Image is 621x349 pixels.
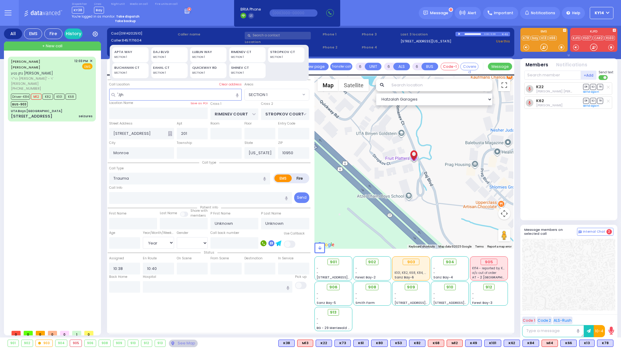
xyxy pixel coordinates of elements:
[468,10,476,16] span: Alert
[403,259,419,265] div: 903
[433,291,435,296] span: -
[531,36,539,40] a: bay
[317,275,374,280] span: [STREET_ADDRESS][PERSON_NAME]
[388,79,492,91] input: Search location
[597,340,613,347] div: BLS
[317,79,339,91] button: Show street map
[109,101,133,105] label: Location Name
[590,84,596,90] span: SO
[245,39,321,45] label: Location
[114,49,147,55] div: APTA WAY
[577,228,613,236] button: Internal Chat 2
[355,291,357,296] span: -
[210,211,230,216] label: P First Name
[597,98,603,104] span: TR
[579,231,582,234] img: comment-alt.png
[11,94,30,100] span: Driver-K84
[583,230,605,234] span: Internal Chat
[294,192,309,203] button: Send
[522,317,536,324] button: Code 1
[109,256,124,261] label: Assigned
[522,36,530,40] a: K78
[522,340,539,347] div: BLS
[355,266,357,271] span: -
[484,340,501,347] div: BLS
[114,55,147,59] div: SECTION 1
[502,32,510,36] div: K-61
[72,2,87,6] label: Dispatcher
[155,2,178,6] label: Fire units on call
[582,36,592,40] a: FD37
[583,90,599,94] a: Send again
[190,213,206,218] span: members
[394,275,414,280] span: Sanz Bay-6
[72,331,81,335] span: 1
[11,71,53,76] span: נתן נטע [PERSON_NAME]
[31,94,42,100] span: M12
[570,30,617,34] label: KJFD
[274,174,292,182] label: EMS
[441,63,459,70] button: Code-1
[231,55,264,59] div: SECTION 1
[316,340,332,347] div: BLS
[111,2,125,6] label: Night unit
[70,340,82,347] div: 905
[210,231,239,235] label: Call back number
[524,71,581,80] input: Search member
[192,71,225,75] div: SECTION 1
[433,296,435,301] span: -
[353,340,369,347] div: K61
[82,63,92,69] span: EMS
[498,229,510,241] button: Drag Pegman onto the map to open Street View
[536,98,544,103] a: K62
[583,84,589,90] span: DR
[317,317,318,321] span: -
[201,250,217,255] span: Status
[368,284,376,290] span: 908
[111,38,176,43] label: Caller:
[481,259,497,265] div: 905
[446,284,453,290] span: 910
[197,205,221,210] span: Patient info
[143,256,157,261] label: En Route
[153,55,186,59] div: SECTION 1
[44,28,62,39] div: Fire
[393,63,410,70] button: ALS
[210,256,229,261] label: From Scene
[244,256,263,261] label: Destination
[11,113,52,119] div: [STREET_ADDRESS]
[244,89,309,100] span: SECTION 1
[42,43,62,49] span: + New call
[85,340,96,347] div: 906
[11,59,40,70] a: [PERSON_NAME] [PERSON_NAME]
[433,275,453,280] span: Sanz Bay-4
[583,98,589,104] span: DR
[572,10,580,16] span: Help
[60,331,69,335] span: 0
[485,284,492,290] span: 912
[141,340,152,347] div: 912
[22,340,33,347] div: 902
[155,340,166,347] div: 913
[261,211,281,216] label: P Last Name
[261,101,273,106] label: Cross 2
[122,38,141,43] span: 8457171604
[537,317,552,324] button: Code 2
[606,229,612,234] span: 2
[355,301,375,305] span: Smith Farm
[72,14,115,19] span: You're logged in as monitor.
[169,340,197,347] div: See map
[421,63,438,70] button: BUS
[428,340,444,347] div: ALS
[536,89,590,94] span: Shulem Mier Torim
[94,2,104,6] label: Lines
[270,9,317,17] input: (000)000-00000
[42,94,53,100] span: K82
[84,331,93,335] span: 0
[542,340,558,347] div: M14
[79,114,92,118] div: seizures
[199,160,219,165] span: Call type
[99,340,110,347] div: 908
[168,131,172,136] span: Other building occupants
[36,340,52,347] div: 903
